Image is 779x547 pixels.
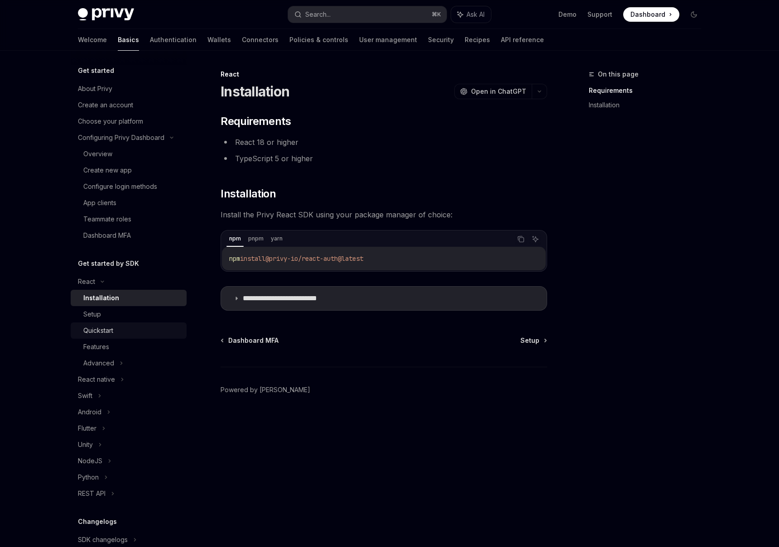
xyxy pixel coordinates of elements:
a: Create an account [71,97,187,113]
a: Connectors [242,29,279,51]
div: Swift [78,390,92,401]
a: Wallets [207,29,231,51]
div: Setup [83,309,101,320]
div: Overview [83,149,112,159]
a: Powered by [PERSON_NAME] [221,385,310,394]
a: Create new app [71,162,187,178]
a: Recipes [465,29,490,51]
div: About Privy [78,83,112,94]
a: Authentication [150,29,197,51]
h1: Installation [221,83,289,100]
span: Dashboard MFA [228,336,279,345]
a: Demo [558,10,577,19]
span: Requirements [221,114,291,129]
div: pnpm [245,233,266,244]
a: User management [359,29,417,51]
a: Dashboard [623,7,679,22]
div: Choose your platform [78,116,143,127]
span: @privy-io/react-auth@latest [265,254,363,263]
a: About Privy [71,81,187,97]
a: Configure login methods [71,178,187,195]
span: Ask AI [466,10,485,19]
span: Open in ChatGPT [471,87,526,96]
div: Create new app [83,165,132,176]
span: Installation [221,187,276,201]
a: Setup [71,306,187,322]
span: On this page [598,69,639,80]
a: Features [71,339,187,355]
div: Configuring Privy Dashboard [78,132,164,143]
div: Dashboard MFA [83,230,131,241]
button: Ask AI [451,6,491,23]
span: Install the Privy React SDK using your package manager of choice: [221,208,547,221]
div: SDK changelogs [78,534,128,545]
span: Setup [520,336,539,345]
a: Choose your platform [71,113,187,130]
a: Policies & controls [289,29,348,51]
div: NodeJS [78,456,102,466]
a: Quickstart [71,322,187,339]
a: Welcome [78,29,107,51]
a: API reference [501,29,544,51]
a: Teammate roles [71,211,187,227]
h5: Changelogs [78,516,117,527]
h5: Get started [78,65,114,76]
img: dark logo [78,8,134,21]
button: Open in ChatGPT [454,84,532,99]
a: Support [587,10,612,19]
div: Quickstart [83,325,113,336]
a: Dashboard MFA [71,227,187,244]
a: Installation [589,98,708,112]
div: Configure login methods [83,181,157,192]
a: Setup [520,336,546,345]
button: Ask AI [529,233,541,245]
span: ⌘ K [432,11,441,18]
a: Installation [71,290,187,306]
span: npm [229,254,240,263]
div: Features [83,341,109,352]
a: App clients [71,195,187,211]
li: React 18 or higher [221,136,547,149]
div: Android [78,407,101,417]
a: Security [428,29,454,51]
div: Python [78,472,99,483]
div: Advanced [83,358,114,369]
a: Overview [71,146,187,162]
div: React native [78,374,115,385]
div: Unity [78,439,93,450]
div: React [221,70,547,79]
div: npm [226,233,244,244]
span: install [240,254,265,263]
span: Dashboard [630,10,665,19]
div: Create an account [78,100,133,110]
div: REST API [78,488,106,499]
a: Requirements [589,83,708,98]
a: Dashboard MFA [221,336,279,345]
button: Copy the contents from the code block [515,233,527,245]
div: App clients [83,197,116,208]
li: TypeScript 5 or higher [221,152,547,165]
h5: Get started by SDK [78,258,139,269]
a: Basics [118,29,139,51]
div: Installation [83,293,119,303]
div: React [78,276,95,287]
button: Search...⌘K [288,6,447,23]
div: Search... [305,9,331,20]
button: Toggle dark mode [687,7,701,22]
div: Flutter [78,423,96,434]
div: Teammate roles [83,214,131,225]
div: yarn [268,233,285,244]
